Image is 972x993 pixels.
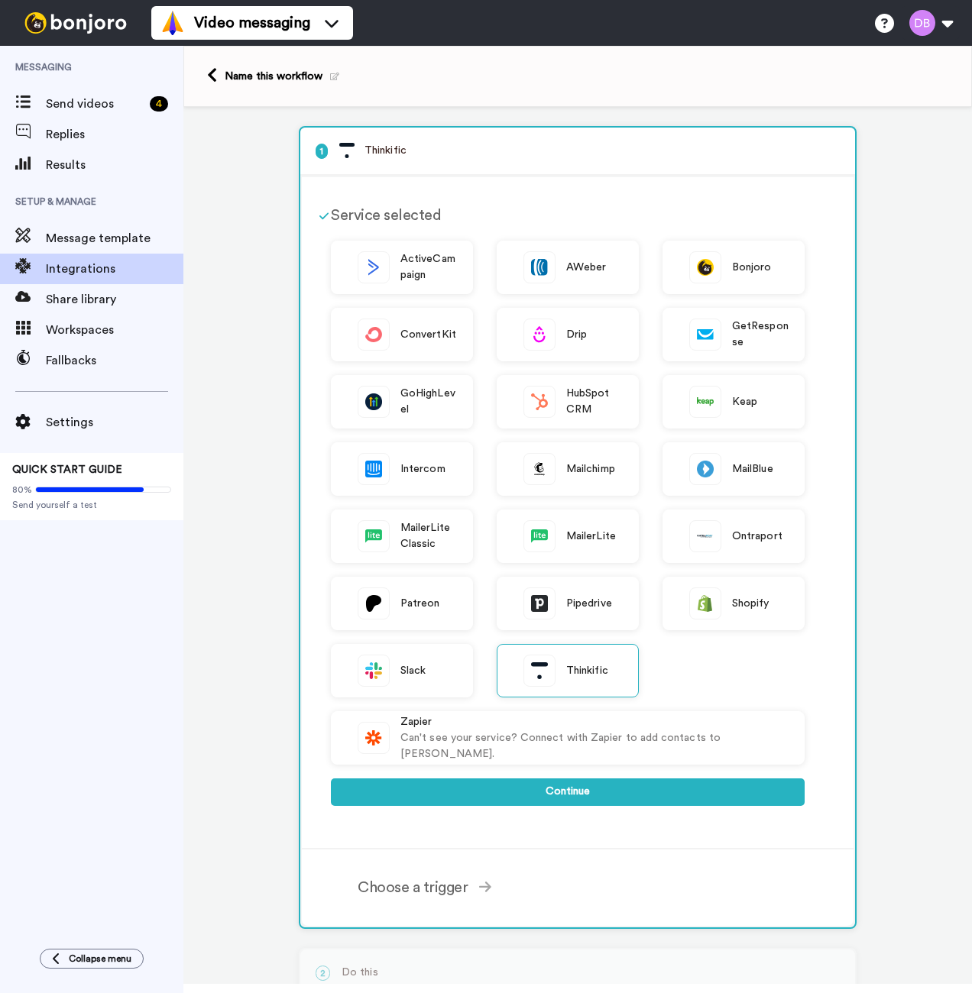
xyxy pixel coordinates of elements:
img: logo_patreon.svg [358,588,389,619]
img: logo_slack.svg [358,655,389,686]
span: ConvertKit [400,327,456,343]
img: logo_round_yellow.svg [690,252,721,283]
div: Name this workflow [225,69,339,84]
img: logo_pipedrive.png [524,588,555,619]
span: Video messaging [194,12,310,34]
img: logo_zapier.svg [358,723,389,753]
span: Replies [46,125,183,144]
span: Collapse menu [69,953,131,965]
span: Results [46,156,183,174]
span: QUICK START GUIDE [12,464,122,475]
span: Fallbacks [46,351,183,370]
span: 1 [316,144,328,159]
img: logo_hubspot.svg [524,387,555,417]
img: logo_mailblue.png [690,454,721,484]
span: Thinkific [566,663,608,679]
span: Integrations [46,260,183,278]
span: Pipedrive [566,596,612,612]
span: Share library [46,290,183,309]
span: AWeber [566,260,606,276]
img: logo_aweber.svg [524,252,555,283]
span: Message template [46,229,183,247]
img: logo_mailerlite.svg [358,521,389,551]
img: logo_shopify.svg [690,588,721,619]
span: Keap [732,394,757,410]
span: GetResponse [732,319,789,351]
img: logo_mailerlite.svg [524,521,555,551]
span: MailerLite [566,529,616,545]
img: vm-color.svg [160,11,185,35]
span: Slack [400,663,426,679]
span: Send videos [46,95,144,113]
div: Can't see your service? Connect with Zapier to add contacts to [PERSON_NAME]. [400,730,789,762]
span: 80% [12,484,32,496]
div: 4 [150,96,168,112]
button: Collapse menu [40,949,144,969]
span: Ontraport [732,529,782,545]
div: Service selected [331,204,805,227]
img: bj-logo-header-white.svg [18,12,133,34]
button: Continue [331,778,805,806]
span: MailerLite Classic [400,520,457,552]
span: MailBlue [732,461,773,477]
p: Thinkific [316,143,840,159]
div: Choose a trigger [302,849,854,926]
img: logo_intercom.svg [358,454,389,484]
span: Bonjoro [732,260,772,276]
img: logo_convertkit.svg [358,319,389,350]
span: Workspaces [46,321,183,339]
img: logo_mailchimp.svg [524,454,555,484]
img: logo_thinkific.svg [339,143,355,158]
span: GoHighLevel [400,386,457,418]
span: Drip [566,327,587,343]
img: logo_gohighlevel.png [358,387,389,417]
span: ActiveCampaign [400,251,457,283]
span: Intercom [400,461,446,477]
span: Patreon [400,596,440,612]
img: logo_ontraport.svg [690,521,721,551]
img: logo_getresponse.svg [690,319,721,350]
div: Zapier [400,714,789,730]
img: logo_thinkific.svg [524,655,555,686]
a: ZapierCan't see your service? Connect with Zapier to add contacts to [PERSON_NAME]. [331,711,805,765]
span: Settings [46,413,183,432]
img: logo_keap.svg [690,387,721,417]
div: Choose a trigger [358,876,805,899]
img: logo_drip.svg [524,319,555,350]
span: Shopify [732,596,769,612]
img: logo_activecampaign.svg [358,252,389,283]
span: HubSpot CRM [566,386,623,418]
span: Send yourself a test [12,499,171,511]
span: Mailchimp [566,461,615,477]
